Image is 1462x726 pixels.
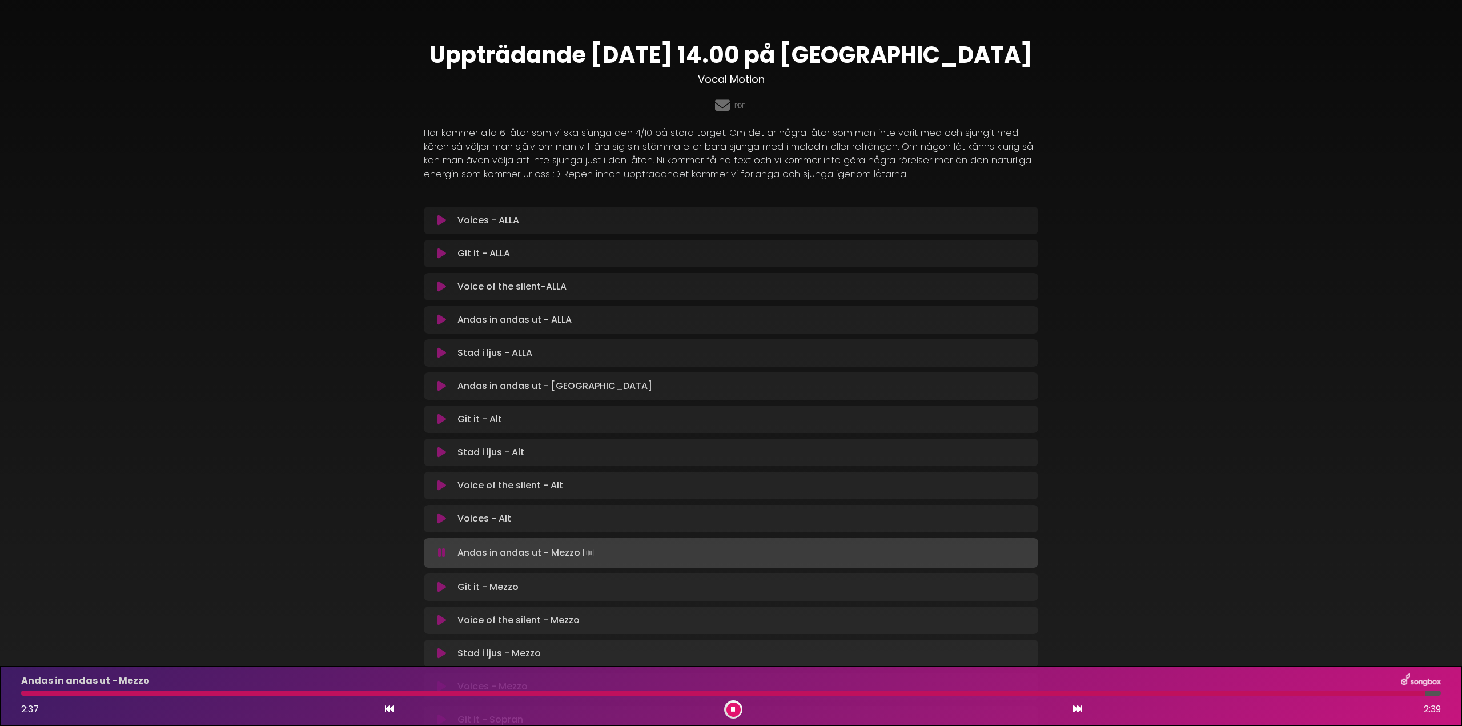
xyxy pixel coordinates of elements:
p: Här kommer alla 6 låtar som vi ska sjunga den 4/10 på stora torget. Om det är några låtar som man... [424,126,1038,181]
img: songbox-logo-white.png [1401,673,1441,688]
p: Stad i ljus - Alt [457,446,524,459]
p: Voice of the silent - Mezzo [457,613,580,627]
h1: Uppträdande [DATE] 14.00 på [GEOGRAPHIC_DATA] [424,41,1038,69]
p: Git it - ALLA [457,247,510,260]
p: Voice of the silent-ALLA [457,280,567,294]
p: Stad i ljus - Mezzo [457,647,541,660]
p: Andas in andas ut - ALLA [457,313,572,327]
p: Voice of the silent - Alt [457,479,563,492]
a: PDF [734,101,745,111]
span: 2:37 [21,703,39,716]
h3: Vocal Motion [424,73,1038,86]
p: Andas in andas ut - Mezzo [21,674,150,688]
p: Git it - Alt [457,412,502,426]
p: Stad i ljus - ALLA [457,346,532,360]
p: Andas in andas ut - Mezzo [457,545,596,561]
p: Andas in andas ut - [GEOGRAPHIC_DATA] [457,379,652,393]
p: Voices - Alt [457,512,511,526]
p: Git it - Mezzo [457,580,519,594]
p: Voices - ALLA [457,214,519,227]
img: waveform4.gif [580,545,596,561]
span: 2:39 [1424,703,1441,716]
